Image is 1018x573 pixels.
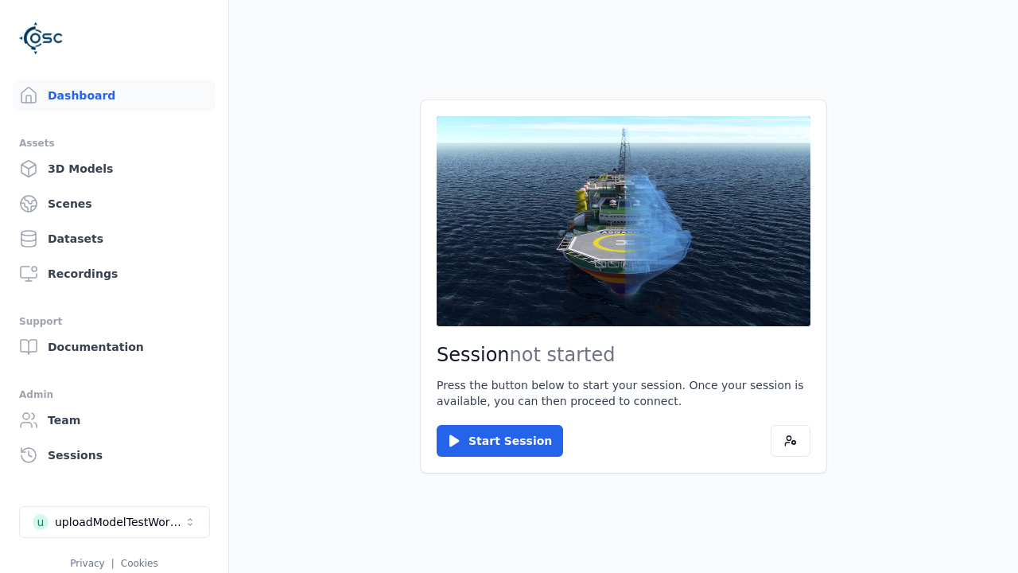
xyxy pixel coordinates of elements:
div: Admin [19,385,209,404]
div: Assets [19,134,209,153]
span: | [111,558,115,569]
div: uploadModelTestWorkspace [55,514,184,530]
button: Select a workspace [19,506,210,538]
div: u [33,514,49,530]
a: Scenes [13,188,216,220]
span: not started [510,344,616,366]
a: Cookies [121,558,158,569]
a: 3D Models [13,153,216,185]
button: Start Session [437,425,563,457]
a: Privacy [70,558,104,569]
h2: Session [437,342,810,368]
a: Documentation [13,331,216,363]
a: Datasets [13,223,216,255]
a: Team [13,404,216,436]
a: Dashboard [13,80,216,111]
img: Logo [19,16,64,60]
a: Sessions [13,439,216,471]
div: Support [19,312,209,331]
p: Press the button below to start your session. Once your session is available, you can then procee... [437,377,810,409]
a: Recordings [13,258,216,290]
